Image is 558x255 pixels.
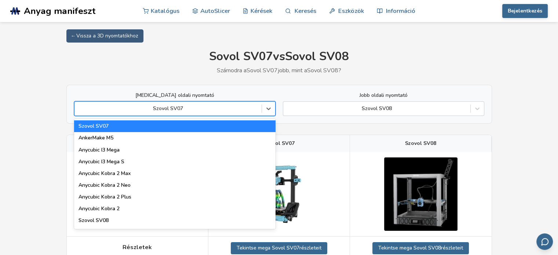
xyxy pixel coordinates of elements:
font: AutoSlicer [200,7,230,15]
font: Tekintse meg [378,244,409,251]
font: Eszközök [338,7,364,15]
font: Szovol SV08 [405,140,436,147]
font: ? [338,66,341,74]
a: ← Vissza a 3D nyomtatókhoz [66,29,143,43]
font: Anycubic Kobra 2 Plus [79,193,131,200]
a: Tekintse mega Sovol SV08részleteit [372,242,469,254]
font: ← Vissza a 3D nyomtatókhoz [72,32,138,39]
input: Szovol SV07Szovol SV07AnkerMake M5Anycubic I3 MegaAnycubic I3 Mega SAnycubic Kobra 2 MaxAnycubic ... [78,106,80,112]
font: vs [273,48,285,64]
font: Szovol SV07 [79,123,109,130]
font: Sovol SV07 [247,66,278,74]
input: Szovol SV08 [287,106,288,112]
img: Szovol SV07 [242,157,316,231]
font: Keresés [295,7,316,15]
a: Tekintse mega Sovol SV07részleteit [231,242,327,254]
button: Bejelentkezés [502,4,548,18]
font: jobb, mint a [278,66,307,74]
font: AnkerMake M5 [79,134,113,141]
font: részleteit [299,244,321,251]
button: Visszajelzés küldése e-mailben [536,233,553,250]
font: Szovol SV08 [79,217,109,224]
font: Creality Szia [79,229,108,236]
font: Anyag manifeszt [24,5,95,17]
font: Részletek [123,243,152,251]
font: részleteit [441,244,463,251]
font: a Sovol SV07 [268,244,299,251]
font: Szovol SV07 [263,140,295,147]
font: Katalógus [151,7,179,15]
font: Sovol SV08 [285,48,349,64]
font: Anycubic I3 Mega [79,146,120,153]
font: Sovol SV08 [307,66,338,74]
font: Bejelentkezés [508,7,542,14]
font: Tekintse meg [237,244,268,251]
font: Sovol SV07 [209,48,273,64]
font: a Sovol SV08 [409,244,441,251]
font: Anycubic I3 Mega S [79,158,124,165]
font: Számodra a [217,66,247,74]
font: Információ [386,7,415,15]
font: Jobb oldali nyomtató [360,92,408,99]
font: [MEDICAL_DATA] oldali nyomtató [135,92,214,99]
img: Szovol SV08 [384,157,457,231]
font: Anycubic Kobra 2 Max [79,170,131,177]
font: Anycubic Kobra 2 [79,205,120,212]
font: Kérések [251,7,272,15]
font: Anycubic Kobra 2 Neo [79,182,131,189]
